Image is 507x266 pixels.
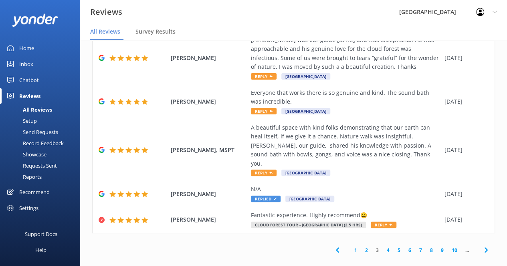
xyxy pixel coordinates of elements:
[19,200,38,216] div: Settings
[437,246,448,254] a: 9
[5,126,58,138] div: Send Requests
[426,246,437,254] a: 8
[372,246,383,254] a: 3
[444,97,485,106] div: [DATE]
[281,73,330,80] span: [GEOGRAPHIC_DATA]
[251,196,281,202] span: Replied
[444,190,485,198] div: [DATE]
[404,246,415,254] a: 6
[19,88,40,104] div: Reviews
[281,170,330,176] span: [GEOGRAPHIC_DATA]
[35,242,46,258] div: Help
[12,14,58,27] img: yonder-white-logo.png
[135,28,176,36] span: Survey Results
[171,97,247,106] span: [PERSON_NAME]
[5,115,80,126] a: Setup
[251,170,277,176] span: Reply
[5,149,46,160] div: Showcase
[19,184,50,200] div: Recommend
[5,104,80,115] a: All Reviews
[251,185,440,194] div: N/A
[171,54,247,62] span: [PERSON_NAME]
[5,138,64,149] div: Record Feedback
[285,196,334,202] span: [GEOGRAPHIC_DATA]
[19,40,34,56] div: Home
[251,36,440,72] div: [PERSON_NAME] was our guide [DATE] and was exceptional. He was approachable and his genuine love ...
[281,108,330,114] span: [GEOGRAPHIC_DATA]
[383,246,394,254] a: 4
[361,246,372,254] a: 2
[394,246,404,254] a: 5
[5,171,80,182] a: Reports
[444,54,485,62] div: [DATE]
[350,246,361,254] a: 1
[19,72,39,88] div: Chatbot
[251,108,277,114] span: Reply
[171,215,247,224] span: [PERSON_NAME]
[251,73,277,80] span: Reply
[415,246,426,254] a: 7
[251,222,366,228] span: Cloud Forest Tour - [GEOGRAPHIC_DATA] (2.5 hrs)
[5,171,42,182] div: Reports
[444,215,485,224] div: [DATE]
[90,6,122,18] h3: Reviews
[5,104,52,115] div: All Reviews
[5,160,80,171] a: Requests Sent
[461,246,473,254] span: ...
[171,190,247,198] span: [PERSON_NAME]
[25,226,57,242] div: Support Docs
[90,28,120,36] span: All Reviews
[5,149,80,160] a: Showcase
[5,160,57,171] div: Requests Sent
[371,222,396,228] span: Reply
[251,123,440,168] div: A beautiful space with kind folks demonstrating that our earth can heal itself, if we give it a c...
[5,115,37,126] div: Setup
[251,88,440,106] div: Everyone that works there is so genuine and kind. The sound bath was incredible.
[444,146,485,154] div: [DATE]
[19,56,33,72] div: Inbox
[251,211,440,220] div: Fantastic experience. Highly recommend😀
[5,138,80,149] a: Record Feedback
[5,126,80,138] a: Send Requests
[448,246,461,254] a: 10
[171,146,247,154] span: [PERSON_NAME], MSPT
